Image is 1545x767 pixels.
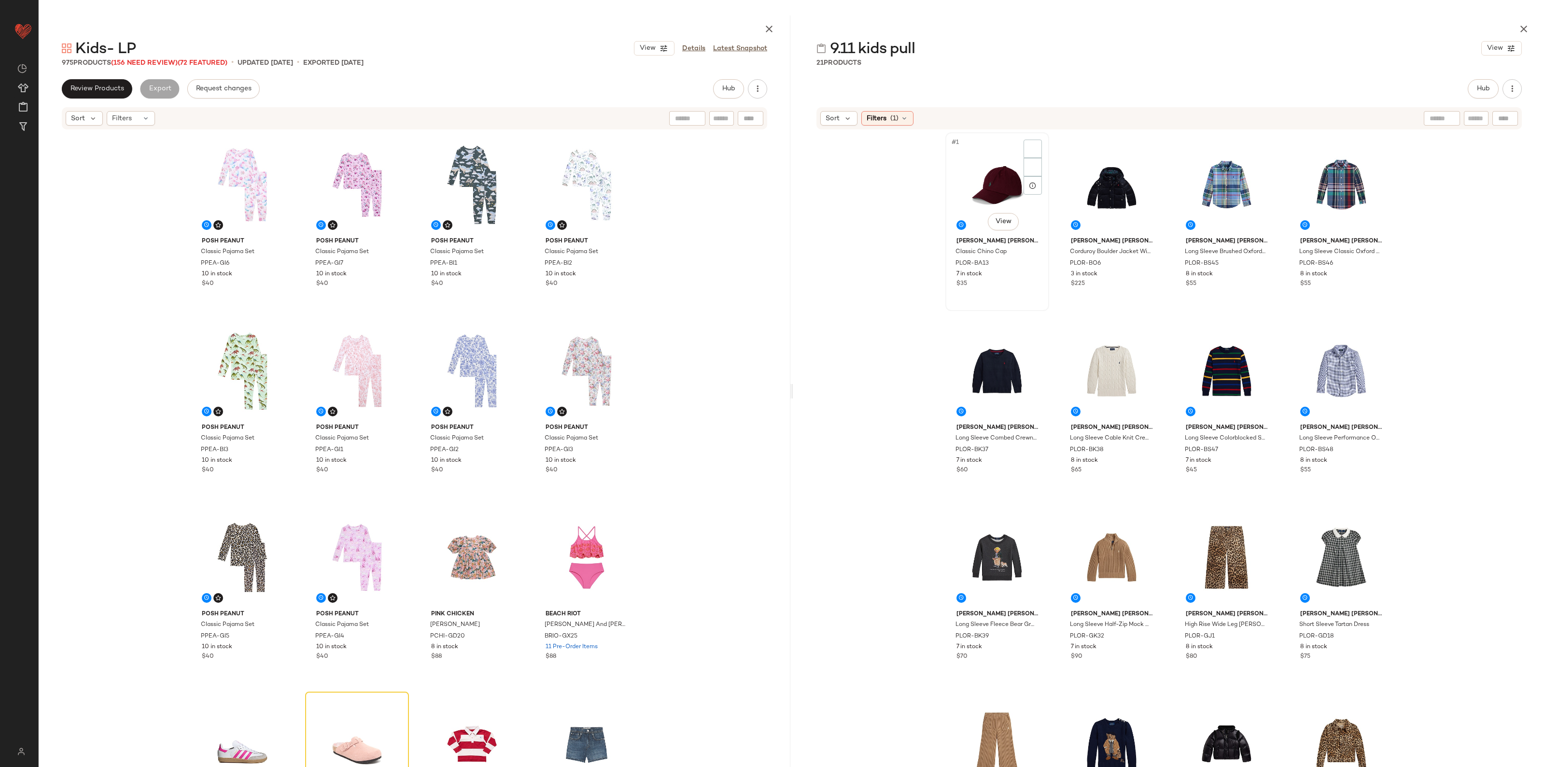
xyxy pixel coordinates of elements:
[1300,466,1311,475] span: $55
[431,237,513,246] span: Posh Peanut
[816,58,861,68] div: Products
[1300,653,1310,661] span: $75
[546,653,556,661] span: $88
[955,248,1007,256] span: Classic Chino Cap
[430,434,484,443] span: Classic Pajama Set
[538,136,635,233] img: PPEA-BI2_V1.jpg
[1063,322,1160,420] img: PLOR-BK38_V1.jpg
[12,748,30,755] img: svg%3e
[430,446,459,455] span: PPEA-GI2
[816,43,826,53] img: svg%3e
[546,610,627,619] span: BEACH RIOT
[187,79,260,99] button: Request changes
[955,632,989,641] span: PLOR-BK39
[1178,322,1275,420] img: PLOR-BS47_V1.jpg
[202,280,214,288] span: $40
[315,248,369,256] span: Classic Pajama Set
[201,248,254,256] span: Classic Pajama Set
[431,456,462,465] span: 10 in stock
[201,434,254,443] span: Classic Pajama Set
[316,610,398,619] span: Posh Peanut
[1468,79,1499,99] button: Hub
[1071,456,1098,465] span: 8 in stock
[949,322,1046,420] img: PLOR-BK37_V1.jpg
[559,409,565,414] img: svg%3e
[1300,424,1382,432] span: [PERSON_NAME] [PERSON_NAME]
[1070,632,1104,641] span: PLOR-GK32
[1299,434,1381,443] span: Long Sleeve Performance Oxford Sport Shirt
[330,595,336,601] img: svg%3e
[956,466,968,475] span: $60
[1299,446,1334,455] span: PLOR-BS48
[956,456,982,465] span: 7 in stock
[955,259,989,268] span: PLOR-BA13
[1186,653,1197,661] span: $80
[297,57,299,69] span: •
[194,509,291,606] img: PPEA-GI5_V1.jpg
[71,114,85,124] span: Sort
[431,610,513,619] span: Pink Chicken
[231,57,234,69] span: •
[538,509,635,606] img: BRIO-GX25_V1.jpg
[867,114,886,124] span: Filters
[194,322,291,420] img: PPEA-BI3_V1.jpg
[1070,259,1101,268] span: PLOR-BO6
[545,259,572,268] span: PPEA-BI2
[816,59,824,67] span: 21
[431,643,458,652] span: 8 in stock
[559,222,565,228] img: svg%3e
[316,280,328,288] span: $40
[546,456,576,465] span: 10 in stock
[330,222,336,228] img: svg%3e
[1186,237,1267,246] span: [PERSON_NAME] [PERSON_NAME]
[202,466,214,475] span: $40
[196,85,252,93] span: Request changes
[949,136,1046,233] img: PLOR-BA13_V1.jpg
[111,59,178,67] span: (156 Need Review)
[955,446,988,455] span: PLOR-BK37
[951,138,961,147] span: #1
[1070,434,1152,443] span: Long Sleeve Cable Knit Crewneck Sweater
[1185,259,1219,268] span: PLOR-BS45
[202,653,214,661] span: $40
[75,40,136,59] span: Kids- LP
[62,79,132,99] button: Review Products
[202,643,232,652] span: 10 in stock
[309,322,406,420] img: PPEA-GI1_V1.jpg
[1300,643,1327,652] span: 8 in stock
[722,85,735,93] span: Hub
[546,643,598,652] span: 11 Pre-Order Items
[1070,248,1152,256] span: Corduroy Boulder Jacket With Removable Sleeves And Hood
[1299,621,1369,629] span: Short Sleeve Tartan Dress
[315,259,343,268] span: PPEA-GI7
[194,136,291,233] img: PPEA-GI6_V1.jpg
[1071,653,1082,661] span: $90
[545,248,598,256] span: Classic Pajama Set
[545,446,573,455] span: PPEA-GI3
[430,621,480,629] span: [PERSON_NAME]
[955,621,1037,629] span: Long Sleeve Fleece Bear Graphic Crewneck Sweatshirt
[1186,456,1211,465] span: 7 in stock
[1071,424,1152,432] span: [PERSON_NAME] [PERSON_NAME]
[546,466,558,475] span: $40
[316,456,347,465] span: 10 in stock
[1487,44,1503,52] span: View
[316,643,347,652] span: 10 in stock
[316,653,328,661] span: $40
[430,248,484,256] span: Classic Pajama Set
[1071,280,1085,288] span: $225
[1186,610,1267,619] span: [PERSON_NAME] [PERSON_NAME]
[995,218,1011,226] span: View
[112,114,132,124] span: Filters
[1071,643,1096,652] span: 7 in stock
[545,632,577,641] span: BRIO-GX25
[956,653,968,661] span: $70
[423,509,520,606] img: PCHI-GD20_V1.jpg
[890,114,899,124] span: (1)
[682,43,705,54] a: Details
[956,610,1038,619] span: [PERSON_NAME] [PERSON_NAME]
[546,280,558,288] span: $40
[988,213,1019,230] button: View
[956,270,982,279] span: 7 in stock
[315,446,343,455] span: PPEA-GI1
